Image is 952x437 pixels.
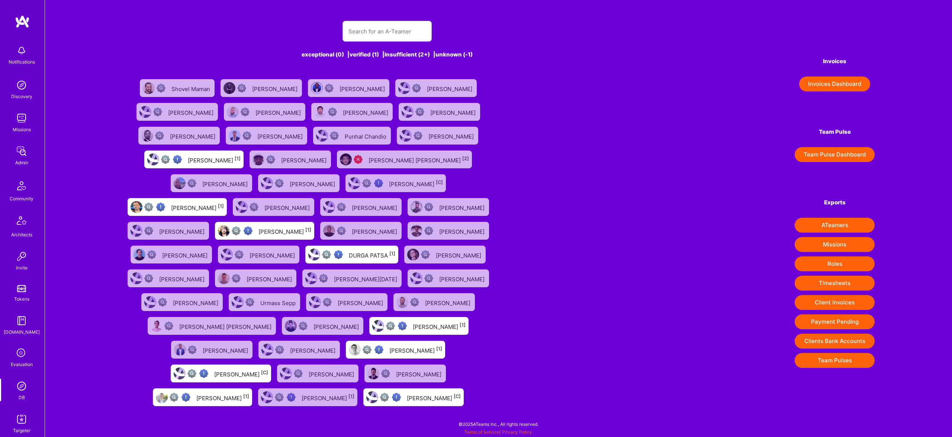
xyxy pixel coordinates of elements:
div: Community [10,195,33,203]
img: User Avatar [131,272,142,284]
div: Discovery [11,93,32,100]
div: [PERSON_NAME] [428,131,475,140]
img: User Avatar [236,201,248,213]
img: Not Scrubbed [330,131,339,140]
img: Not Scrubbed [319,274,328,283]
img: Not fully vetted [363,345,372,354]
a: User AvatarNot Scrubbed[PERSON_NAME] [138,290,226,314]
img: admin teamwork [14,144,29,159]
img: Not Scrubbed [155,131,164,140]
a: User AvatarNot fully vettedHigh Potential User[PERSON_NAME][1] [212,219,317,243]
a: User AvatarUnqualified[PERSON_NAME] [PERSON_NAME][2] [334,148,475,171]
img: Not fully vetted [322,250,331,259]
img: Not Scrubbed [414,131,422,140]
div: [PERSON_NAME] [196,392,249,402]
img: User Avatar [151,320,163,332]
img: User Avatar [134,249,145,260]
a: User AvatarNot Scrubbed[PERSON_NAME] [317,219,405,243]
a: User AvatarNot Scrubbed[PERSON_NAME] [135,124,223,148]
div: [PERSON_NAME] [430,107,477,117]
a: User AvatarNot Scrubbed[PERSON_NAME] [255,338,343,362]
div: [PERSON_NAME] [439,202,486,212]
sup: [1] [436,346,442,352]
div: © 2025 ATeams Inc., All rights reserved. [45,415,952,433]
sup: [1] [305,227,311,233]
sup: [1] [460,322,466,328]
img: User Avatar [221,249,233,260]
img: User Avatar [223,82,235,94]
a: Privacy Policy [502,429,532,435]
span: | [464,429,532,435]
div: [PERSON_NAME] [170,131,217,140]
img: guide book [14,313,29,328]
sup: [1] [243,394,249,399]
img: User Avatar [261,177,273,189]
a: Terms of Service [464,429,499,435]
img: High Potential User [374,345,383,354]
div: [PERSON_NAME] [264,202,311,212]
a: User AvatarNot fully vettedHigh Potential User[PERSON_NAME][1] [125,195,230,219]
div: Punhal Chandio [345,131,388,140]
img: User Avatar [218,225,230,237]
a: User AvatarNot Scrubbed[PERSON_NAME] [303,290,390,314]
a: User AvatarNot Scrubbed[PERSON_NAME] [405,266,492,290]
img: Not Scrubbed [415,107,424,116]
img: User Avatar [229,130,241,142]
a: User AvatarNot Scrubbed[PERSON_NAME] [305,76,392,100]
img: Not Scrubbed [232,274,241,283]
img: logo [15,15,30,28]
img: User Avatar [218,272,230,284]
img: Not Scrubbed [381,369,390,378]
img: High Potential User [244,226,253,235]
a: Team Pulse Dashboard [795,147,875,162]
div: Admin [15,159,28,166]
img: Not fully vetted [232,226,241,235]
button: Invoices Dashboard [799,77,870,91]
a: User AvatarNot Scrubbed[PERSON_NAME] [230,195,317,219]
sup: [1] [218,203,224,209]
div: [PERSON_NAME] [352,202,399,212]
div: [PERSON_NAME] [247,273,293,283]
img: User Avatar [308,249,320,260]
img: Not Scrubbed [242,131,251,140]
img: Not fully vetted [275,393,284,402]
img: Not Scrubbed [147,250,156,259]
img: High Potential User [398,321,407,330]
a: Invoices Dashboard [795,77,875,91]
img: Not Scrubbed [337,226,346,235]
a: User AvatarNot Scrubbed[PERSON_NAME] [390,290,478,314]
button: Clients Bank Accounts [795,334,875,349]
img: Admin Search [14,379,29,394]
div: [PERSON_NAME] [340,83,386,93]
button: Payment Pending [795,314,875,329]
img: User Avatar [147,153,159,165]
img: User Avatar [372,320,384,332]
img: Community [13,177,30,195]
img: User Avatar [174,344,186,356]
a: User AvatarNot Scrubbed[PERSON_NAME] [308,100,396,124]
img: User Avatar [411,225,422,237]
button: Roles [795,256,875,271]
div: [PERSON_NAME] [252,83,299,93]
img: User Avatar [131,225,142,237]
sup: [C] [454,394,461,399]
img: User Avatar [367,368,379,379]
div: [PERSON_NAME] [159,273,206,283]
img: Architects [13,213,30,231]
img: User Avatar [411,272,422,284]
img: Skill Targeter [14,412,29,427]
div: [PERSON_NAME] [162,250,209,259]
img: Not Scrubbed [275,345,284,354]
img: Not Scrubbed [412,84,421,93]
sup: [1] [235,156,241,161]
a: User AvatarNot fully vettedHigh Potential User[PERSON_NAME][1] [141,148,247,171]
img: User Avatar [261,391,273,403]
a: User AvatarNot fully vettedHigh Potential User[PERSON_NAME][C] [342,171,449,195]
img: Not fully vetted [362,179,371,188]
div: [PERSON_NAME] [439,273,486,283]
img: User Avatar [174,368,186,379]
div: [PERSON_NAME] [290,178,337,188]
i: icon SelectionTeam [15,346,29,360]
img: Not Scrubbed [187,179,196,188]
img: User Avatar [396,296,408,308]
